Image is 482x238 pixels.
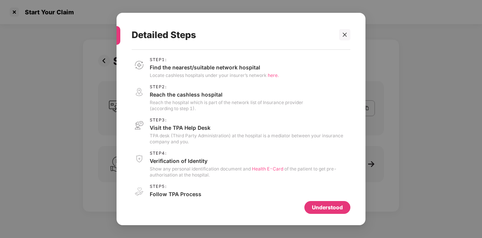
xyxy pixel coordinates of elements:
[150,190,321,198] p: Follow TPA Process
[150,72,279,78] p: Locate cashless hospitals under your insurer’s network
[132,84,147,100] img: svg+xml;base64,PHN2ZyB3aWR0aD0iNDAiIGhlaWdodD0iNDEiIHZpZXdCb3g9IjAgMCA0MCA0MSIgZmlsbD0ibm9uZSIgeG...
[252,166,283,172] span: Health E-Card
[312,203,343,212] div: Understood
[150,157,350,164] p: Verification of Identity
[150,124,350,131] p: Visit the TPA Help Desk
[150,57,279,62] span: Step 1 :
[150,133,350,145] p: TPA desk (Third Party Administration) at the hospital is a mediator between your insurance compan...
[150,64,279,71] p: Find the nearest/suitable network hospital
[150,118,350,123] span: Step 3 :
[150,100,303,112] p: Reach the hospital which is part of the network list of Insurance provider (according to step 1).
[342,32,347,37] span: close
[132,151,147,166] img: svg+xml;base64,PHN2ZyB3aWR0aD0iNDAiIGhlaWdodD0iNDEiIHZpZXdCb3g9IjAgMCA0MCA0MSIgZmlsbD0ibm9uZSIgeG...
[150,184,321,189] span: Step 5 :
[132,20,332,50] div: Detailed Steps
[150,151,350,156] span: Step 4 :
[150,166,350,178] p: Show any personal identification document and of the patient to get pre-authorisation at the hosp...
[132,57,147,73] img: svg+xml;base64,PHN2ZyB3aWR0aD0iNDAiIGhlaWdodD0iNDEiIHZpZXdCb3g9IjAgMCA0MCA0MSIgZmlsbD0ibm9uZSIgeG...
[150,91,303,98] p: Reach the cashless hospital
[268,72,279,78] span: here.
[132,184,147,200] img: svg+xml;base64,PHN2ZyB3aWR0aD0iNDAiIGhlaWdodD0iNDEiIHZpZXdCb3g9IjAgMCA0MCA0MSIgZmlsbD0ibm9uZSIgeG...
[150,84,303,89] span: Step 2 :
[132,118,147,133] img: svg+xml;base64,PHN2ZyB3aWR0aD0iNDAiIGhlaWdodD0iNDEiIHZpZXdCb3g9IjAgMCA0MCA0MSIgZmlsbD0ibm9uZSIgeG...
